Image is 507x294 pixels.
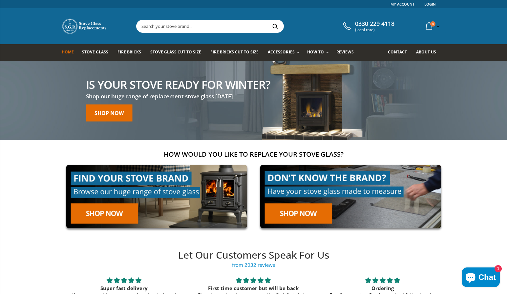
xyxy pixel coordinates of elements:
[268,20,283,32] button: Search
[150,49,201,55] span: Stove Glass Cut To Size
[210,49,259,55] span: Fire Bricks Cut To Size
[86,79,270,90] h2: Is your stove ready for winter?
[82,49,108,55] span: Stove Glass
[336,49,354,55] span: Reviews
[117,44,146,61] a: Fire Bricks
[307,49,324,55] span: How To
[388,49,407,55] span: Contact
[137,20,357,32] input: Search your stove brand...
[355,20,394,28] span: 0330 229 4118
[268,49,294,55] span: Accessories
[256,160,446,233] img: made-to-measure-cta_2cd95ceb-d519-4648-b0cf-d2d338fdf11f.jpg
[430,21,435,27] span: 0
[388,44,412,61] a: Contact
[460,267,502,289] inbox-online-store-chat: Shopify online store chat
[197,285,310,292] div: First time customer but will be back
[67,276,181,284] div: 5 stars
[62,44,79,61] a: Home
[59,262,448,268] span: from 2032 reviews
[336,44,359,61] a: Reviews
[268,44,303,61] a: Accessories
[86,104,132,121] a: Shop now
[59,262,448,268] a: 4.89 stars from 2032 reviews
[86,92,270,100] h3: Shop our huge range of replacement stove glass [DATE]
[150,44,206,61] a: Stove Glass Cut To Size
[82,44,113,61] a: Stove Glass
[62,150,446,159] h2: How would you like to replace your stove glass?
[210,44,264,61] a: Fire Bricks Cut To Size
[117,49,141,55] span: Fire Bricks
[423,20,441,32] a: 0
[416,44,441,61] a: About us
[62,18,108,34] img: Stove Glass Replacement
[416,49,436,55] span: About us
[326,285,439,292] div: Ordering
[307,44,332,61] a: How To
[341,20,394,32] a: 0330 229 4118 (local rate)
[67,285,181,292] div: Super fast delivery
[326,276,439,284] div: 5 stars
[62,49,74,55] span: Home
[355,28,394,32] span: (local rate)
[62,160,252,233] img: find-your-brand-cta_9b334d5d-5c94-48ed-825f-d7972bbdebd0.jpg
[59,248,448,262] h2: Let Our Customers Speak For Us
[197,276,310,284] div: 5 stars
